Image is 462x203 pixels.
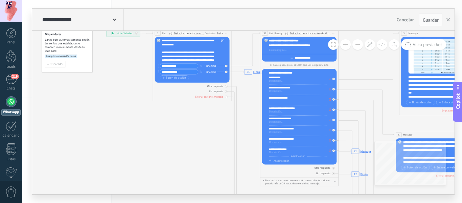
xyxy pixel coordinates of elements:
[315,166,330,170] div: Otra respuesta
[162,76,186,79] span: Botón de acción
[408,32,418,35] span: Message
[316,172,330,175] div: Sin respuesta
[439,101,460,104] span: Enlace de web
[157,32,158,35] span: 1
[274,159,290,162] span: Añadir sección
[401,39,446,50] button: Vista previa bot
[407,100,435,105] button: Botón de acción
[160,75,189,80] button: Botón de acción
[45,55,77,58] span: Cualquier conversación nueva
[285,32,289,35] span: (a):
[455,93,461,109] span: Copilot
[269,32,284,35] span: List Message (WhatsApp)
[262,64,337,67] p: El cliente puede pulsar el botón para ver la siguiente lista
[107,29,140,37] div: Iniciar Salesbot
[1,86,21,91] div: Chats
[263,32,266,35] span: 32
[174,32,204,35] span: Todos los contactos - canales seleccionados
[397,17,414,23] span: Cancelar
[204,64,216,68] div: + sinónimo
[50,63,63,66] span: Disparador
[413,42,442,47] span: Vista previa bot
[1,134,21,138] div: Calendario
[423,18,439,22] span: Guardar
[45,33,90,36] h4: Disparadores
[290,32,330,35] span: Todos los contactos: canales de WhatsApp seleccionados
[1,40,21,45] div: Panel
[217,32,223,35] div: Todos
[162,32,168,35] span: Message
[1,157,21,162] div: Listas
[45,38,90,53] span: Lanza bots automáticamente según las reglas que establezcas o también manualmente desde tu lead card
[263,179,335,185] span: Para iniciar una nueva conversación con un cliente o si han pasado más de 24 horas desde el últim...
[1,109,21,116] div: WhatsApp
[209,90,223,93] div: Sin respuesta
[398,133,399,137] span: 6
[403,133,413,137] span: Message
[205,31,217,35] div: Contactos:
[409,101,432,104] span: Botón de acción
[419,13,442,26] button: Guardar
[45,61,66,68] button: Disparador
[169,32,173,35] span: (a):
[11,74,19,79] span: 219
[1,65,21,69] div: Leads
[204,70,216,74] div: + sinónimo
[207,84,223,88] div: Otra respuesta
[289,155,307,158] span: Añadir opción
[403,32,405,35] span: 5
[394,15,417,25] button: Cancelar
[195,95,223,98] div: Error al enviar el mensaje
